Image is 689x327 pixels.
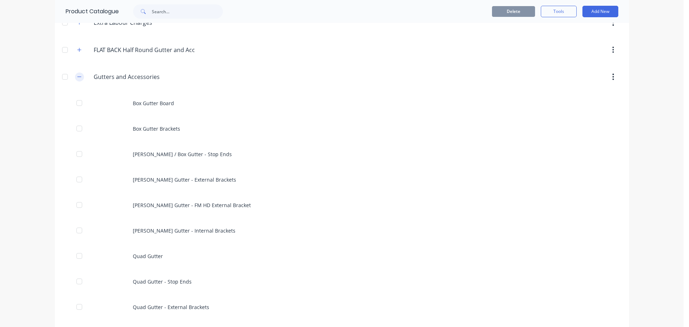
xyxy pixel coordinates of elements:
[541,6,577,17] button: Tools
[55,116,629,141] div: Box Gutter Brackets
[55,192,629,218] div: [PERSON_NAME] Gutter - FM HD External Bracket
[55,269,629,294] div: Quad Gutter - Stop Ends
[492,6,535,17] button: Delete
[582,6,618,17] button: Add New
[55,90,629,116] div: Box Gutter Board
[55,218,629,243] div: [PERSON_NAME] Gutter - Internal Brackets
[94,46,194,54] input: Enter category name
[55,243,629,269] div: Quad Gutter
[152,4,223,19] input: Search...
[94,73,179,81] input: Enter category name
[55,167,629,192] div: [PERSON_NAME] Gutter - External Brackets
[55,141,629,167] div: [PERSON_NAME] / Box Gutter - Stop Ends
[55,294,629,320] div: Quad Gutter - External Brackets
